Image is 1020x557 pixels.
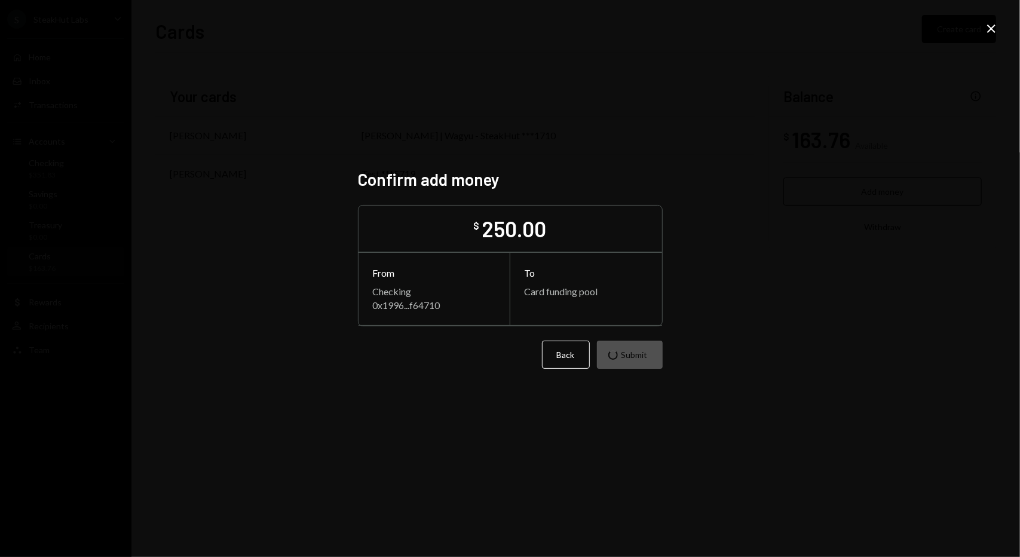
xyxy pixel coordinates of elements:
button: Back [542,341,590,369]
div: Card funding pool [525,286,648,297]
h2: Confirm add money [358,168,663,191]
div: Checking [373,286,495,297]
div: To [525,267,648,278]
div: 0x1996...f64710 [373,299,495,311]
div: $ [474,220,480,232]
div: From [373,267,495,278]
div: 250.00 [482,215,547,242]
